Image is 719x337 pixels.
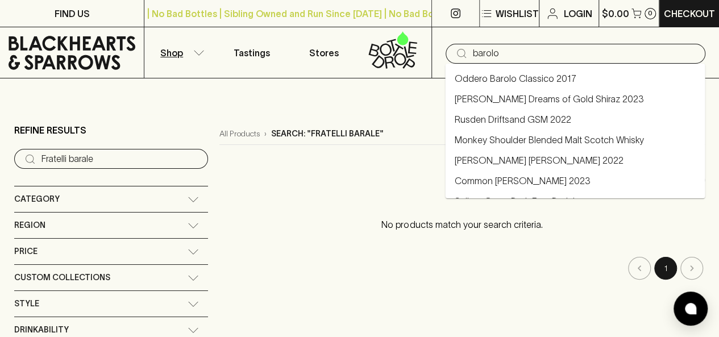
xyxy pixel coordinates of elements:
p: Login [564,7,592,20]
p: Checkout [664,7,715,20]
a: All Products [219,128,260,140]
div: Category [14,186,208,212]
p: Shop [160,46,183,60]
span: Region [14,218,45,232]
a: [PERSON_NAME] Dreams of Gold Shiraz 2023 [454,92,643,106]
a: [PERSON_NAME] [PERSON_NAME] 2022 [454,153,623,167]
div: Region [14,213,208,238]
p: 0 [648,10,652,16]
p: Tastings [234,46,270,60]
img: bubble-icon [685,303,696,314]
span: Category [14,192,60,206]
p: $0.00 [602,7,629,20]
a: Stores [288,27,360,78]
span: Price [14,244,38,259]
div: Style [14,291,208,317]
div: Price [14,239,208,264]
a: Rusden Driftsand GSM 2022 [454,113,571,126]
nav: pagination navigation [219,257,705,280]
p: Wishlist [496,7,539,20]
div: Custom Collections [14,265,208,290]
input: Try “Pinot noir” [41,150,199,168]
button: Shop [144,27,216,78]
p: Search: "Fratelli barale" [271,128,384,140]
span: Custom Collections [14,271,110,285]
p: › [264,128,267,140]
a: Monkey Shoulder Blended Malt Scotch Whisky [454,133,643,147]
p: Stores [309,46,339,60]
p: No products match your search criteria. [219,206,705,243]
a: Common [PERSON_NAME] 2023 [454,174,590,188]
span: Drinkability [14,323,69,337]
input: Try "Pinot noir" [473,44,696,63]
span: Style [14,297,39,311]
a: Oddero Barolo Classico 2017 [454,72,576,85]
a: Sailors Grave Dark Emu Dark Lager [454,194,596,208]
button: page 1 [654,257,677,280]
p: Refine Results [14,123,86,137]
p: FIND US [55,7,90,20]
a: Tastings [216,27,288,78]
